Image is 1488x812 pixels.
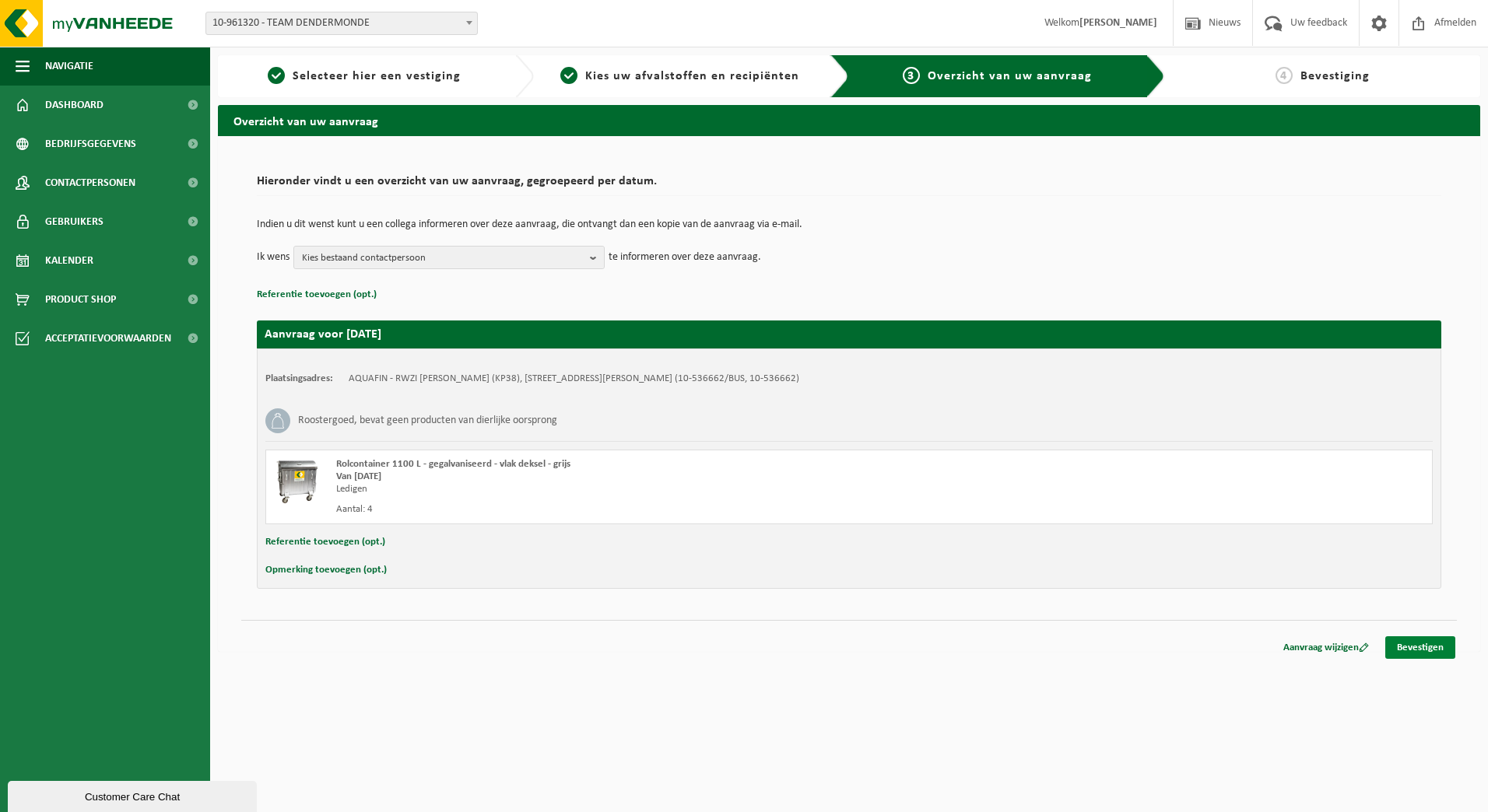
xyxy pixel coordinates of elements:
span: Bevestiging [1300,70,1370,82]
button: Referentie toevoegen (opt.) [257,285,377,305]
span: Navigatie [45,47,93,86]
span: Bedrijfsgegevens [45,124,136,163]
span: 3 [903,67,920,84]
td: AQUAFIN - RWZI [PERSON_NAME] (KP38), [STREET_ADDRESS][PERSON_NAME] (10-536662/BUS, 10-536662) [349,373,799,385]
a: 1Selecteer hier een vestiging [226,67,503,86]
span: Kies uw afvalstoffen en recipiënten [585,70,799,82]
span: Dashboard [45,86,104,124]
span: Product Shop [45,280,116,319]
p: Indien u dit wenst kunt u een collega informeren over deze aanvraag, die ontvangt dan een kopie v... [257,219,1441,230]
button: Referentie toevoegen (opt.) [265,532,385,552]
a: Aanvraag wijzigen [1272,636,1381,659]
p: te informeren over deze aanvraag. [609,246,761,269]
h2: Overzicht van uw aanvraag [218,105,1480,135]
p: Ik wens [257,246,290,269]
strong: Aanvraag voor [DATE] [265,328,381,341]
span: Rolcontainer 1100 L - gegalvaniseerd - vlak deksel - grijs [336,459,570,469]
span: 4 [1276,67,1293,84]
button: Kies bestaand contactpersoon [293,246,605,269]
strong: [PERSON_NAME] [1079,17,1157,29]
span: Selecteer hier een vestiging [293,70,461,82]
span: Gebruikers [45,202,104,241]
iframe: chat widget [8,778,260,812]
a: Bevestigen [1385,636,1455,659]
button: Opmerking toevoegen (opt.) [265,560,387,580]
div: Ledigen [336,483,911,495]
span: 1 [268,67,285,84]
strong: Plaatsingsadres: [265,373,333,383]
span: Contactpersonen [45,163,135,202]
h3: Roostergoed, bevat geen producten van dierlijke oorsprong [298,408,557,433]
span: 10-961320 - TEAM DENDERMONDE [206,12,477,34]
strong: Van [DATE] [336,471,381,481]
span: 10-961320 - TEAM DENDERMONDE [205,12,478,35]
h2: Hieronder vindt u een overzicht van uw aanvraag, gegroepeerd per datum. [257,175,1441,196]
div: Aantal: 4 [336,503,911,516]
span: Overzicht van uw aanvraag [928,70,1092,82]
span: Kalender [45,241,93,280]
img: WB-1100-GAL-GY-01.png [274,458,321,505]
span: 2 [560,67,577,84]
span: Acceptatievoorwaarden [45,319,171,358]
a: 2Kies uw afvalstoffen en recipiënten [542,67,819,86]
span: Kies bestaand contactpersoon [302,247,584,270]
